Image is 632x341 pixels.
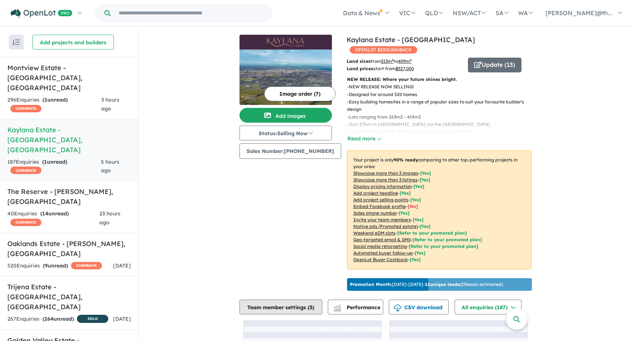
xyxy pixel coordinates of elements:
span: [ Yes ] [414,184,424,189]
div: 520 Enquir ies [7,262,102,270]
img: Openlot PRO Logo White [11,9,72,18]
button: Image order (7) [264,86,336,101]
span: [Refer to your promoted plan] [412,237,482,242]
u: Add project selling-points [353,197,408,202]
span: [DATE] [113,262,131,269]
a: Kaylana Estate - [GEOGRAPHIC_DATA] [347,35,475,44]
b: 90 % ready [394,157,418,163]
span: [ Yes ] [419,177,430,183]
span: 5 hours ago [101,158,119,174]
p: [DATE] - [DATE] - ( 25 leads estimated) [350,281,503,288]
p: - Voted [GEOGRAPHIC_DATA]’s happiest suburb in [DATE] [347,129,537,136]
span: [ Yes ] [399,210,410,216]
span: CASHBACK [10,167,41,174]
b: Promotion Month: [350,282,392,287]
span: [DATE] [113,316,131,322]
a: Kaylana Estate - Tarneit LogoKaylana Estate - Tarneit [239,35,332,105]
img: sort.svg [13,40,20,45]
b: Land sizes [347,58,371,64]
u: Showcase more than 3 images [353,170,418,176]
img: bar-chart.svg [334,307,341,311]
div: 296 Enquir ies [7,96,101,113]
u: 409 m [398,58,412,64]
img: download icon [394,304,401,312]
u: OpenLot Buyer Cashback [353,257,408,262]
u: Sales phone number [353,210,397,216]
strong: ( unread) [40,210,69,217]
p: NEW RELEASE: Where your future shines bright. [347,76,531,83]
span: [ Yes ] [420,170,431,176]
button: Team member settings (3) [239,300,322,314]
p: - NEW RELEASE NOW SELLING! [347,83,537,91]
button: Status:Selling Now [239,126,332,140]
u: Invite your team members [353,217,411,222]
span: 14 [42,210,48,217]
div: 187 Enquir ies [7,158,101,175]
span: [Yes] [420,224,431,229]
u: 313 m [381,58,394,64]
sup: 2 [410,58,412,62]
button: Update (13) [468,58,521,72]
span: 1 [44,158,47,165]
img: line-chart.svg [334,304,340,308]
p: - Just 27km to [GEOGRAPHIC_DATA] via the [GEOGRAPHIC_DATA] [347,121,537,128]
span: [ Yes ] [413,217,424,222]
p: start from [347,65,462,72]
h5: Kaylana Estate - [GEOGRAPHIC_DATA] , [GEOGRAPHIC_DATA] [7,125,131,155]
img: Kaylana Estate - Tarneit [239,50,332,105]
span: to [394,58,412,64]
span: CASHBACK [10,105,41,112]
u: Embed Facebook profile [353,204,406,209]
h5: Montview Estate - [GEOGRAPHIC_DATA] , [GEOGRAPHIC_DATA] [7,63,131,93]
p: Your project is only comparing to other top-performing projects in your area: - - - - - - - - - -... [347,150,531,269]
span: [Yes] [415,250,425,256]
u: Native ads (Promoted estate) [353,224,418,229]
span: 3 [309,304,312,311]
sup: 2 [392,58,394,62]
span: [ No ] [408,204,418,209]
span: [Refer to your promoted plan] [409,243,478,249]
button: CSV download [389,300,449,314]
p: - Lots ranging from 263m2 - 419m2 [347,113,537,121]
span: 1 [44,96,47,103]
h5: Trijena Estate - [GEOGRAPHIC_DATA] , [GEOGRAPHIC_DATA] [7,282,131,312]
button: Add images [239,108,332,123]
u: Automated buyer follow-up [353,250,413,256]
span: CASHBACK [71,262,102,269]
span: CASHBACK [10,219,41,226]
button: Add projects and builders [33,35,114,50]
button: Performance [328,300,383,314]
b: 11 unique leads [425,282,460,287]
u: Display pricing information [353,184,412,189]
span: 264 [44,316,54,322]
span: Performance [335,304,380,311]
div: 40 Enquir ies [7,209,99,227]
div: 267 Enquir ies [7,315,108,324]
strong: ( unread) [42,158,67,165]
span: 3 hours ago [101,96,119,112]
span: [ Yes ] [410,197,421,202]
p: - Designed for around 520 homes [347,91,537,98]
span: [PERSON_NAME]@th... [546,9,612,17]
u: Weekend eDM slots [353,230,395,236]
button: Sales Number:[PHONE_NUMBER] [239,143,341,159]
u: $ 327,000 [395,66,414,71]
span: [Refer to your promoted plan] [397,230,467,236]
img: Kaylana Estate - Tarneit Logo [242,38,329,47]
span: OPENLOT $ 200 CASHBACK [350,46,417,54]
button: All enquiries (187) [455,300,521,314]
h5: The Reserve - [PERSON_NAME] , [GEOGRAPHIC_DATA] [7,187,131,207]
span: [Yes] [410,257,421,262]
span: 9 [45,262,48,269]
strong: ( unread) [43,316,74,322]
p: from [347,58,462,65]
strong: ( unread) [43,96,68,103]
u: Showcase more than 3 listings [353,177,418,183]
h5: Oaklands Estate - [PERSON_NAME] , [GEOGRAPHIC_DATA] [7,239,131,259]
p: - Easy building homesites in a range of popular sizes to suit your favourite builder's design [347,98,537,113]
b: Land prices [347,66,373,71]
u: Geo-targeted email & SMS [353,237,411,242]
span: 23 hours ago [99,210,120,226]
span: SOLD [77,315,108,323]
span: [ Yes ] [400,190,411,196]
